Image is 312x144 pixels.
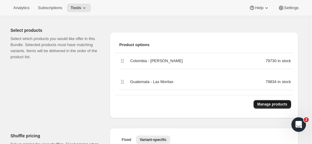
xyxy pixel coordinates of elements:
[254,100,291,109] button: Manage products
[122,137,131,142] span: Fixed
[213,79,293,85] div: 79834 in stock
[291,117,306,132] iframe: Intercom live chat
[130,58,183,64] span: Colombia - [PERSON_NAME]
[67,4,91,12] button: Tools
[274,4,302,12] button: Settings
[119,42,289,48] span: Product options
[213,58,293,64] div: 79730 in stock
[257,102,287,107] span: Manage products
[140,137,167,142] span: Variant-specific
[284,5,299,10] span: Settings
[11,36,100,60] p: Select which products you would like offer in this Bundle. Selected products must have matching v...
[11,133,100,139] h2: Shuffle pricing
[130,79,173,85] span: Guatemala - Las Moritas
[38,5,62,10] span: Subscriptions
[10,4,33,12] button: Analytics
[255,5,263,10] span: Help
[71,5,81,10] span: Tools
[13,5,29,10] span: Analytics
[34,4,66,12] button: Subscriptions
[245,4,273,12] button: Help
[304,117,309,122] span: 2
[11,27,100,33] h2: Select products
